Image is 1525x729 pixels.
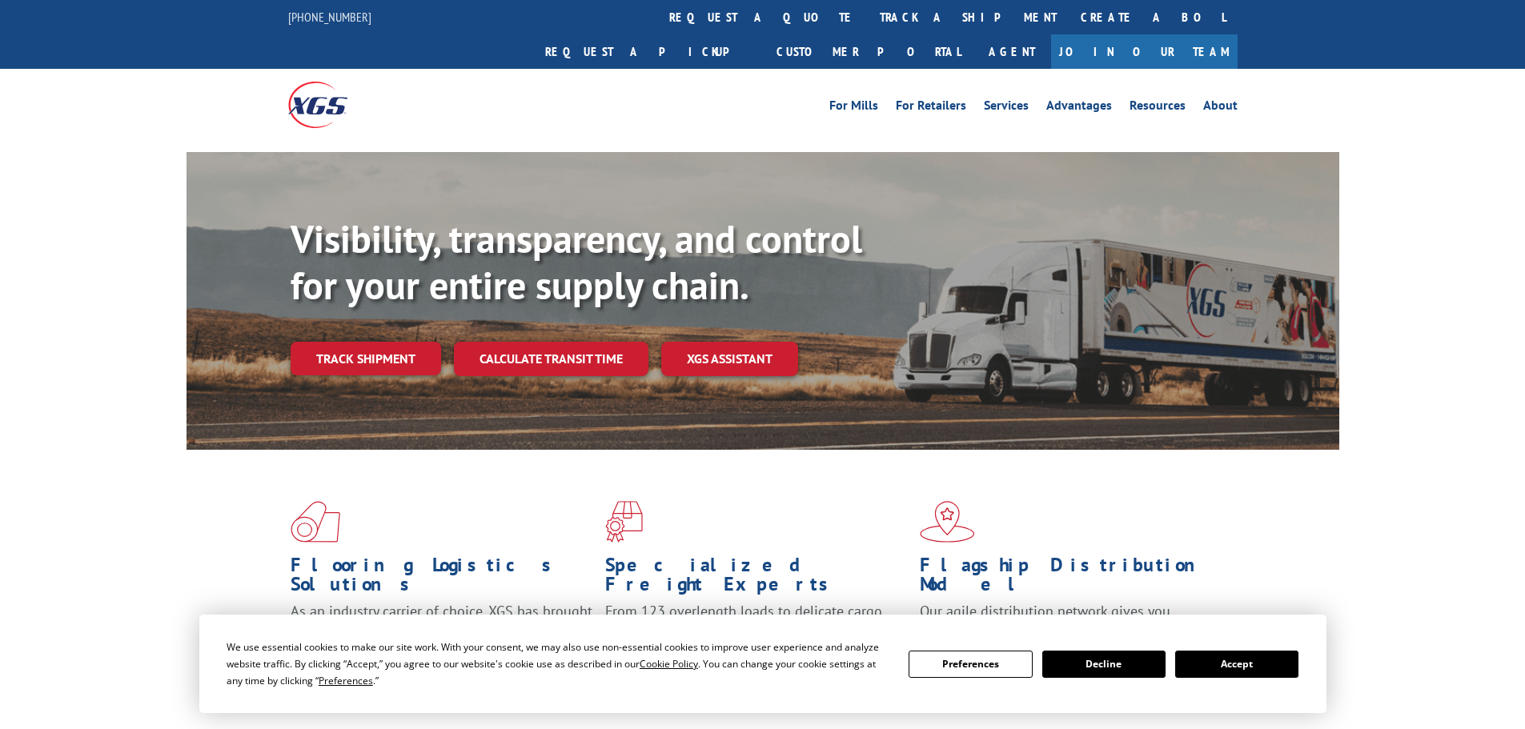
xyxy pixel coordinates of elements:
[291,602,592,659] span: As an industry carrier of choice, XGS has brought innovation and dedication to flooring logistics...
[661,342,798,376] a: XGS ASSISTANT
[829,99,878,117] a: For Mills
[1175,651,1298,678] button: Accept
[920,602,1214,639] span: Our agile distribution network gives you nationwide inventory management on demand.
[291,501,340,543] img: xgs-icon-total-supply-chain-intelligence-red
[288,9,371,25] a: [PHONE_NUMBER]
[291,342,441,375] a: Track shipment
[291,555,593,602] h1: Flooring Logistics Solutions
[1130,99,1186,117] a: Resources
[199,615,1326,713] div: Cookie Consent Prompt
[319,674,373,687] span: Preferences
[973,34,1051,69] a: Agent
[640,657,698,671] span: Cookie Policy
[896,99,966,117] a: For Retailers
[1203,99,1238,117] a: About
[1051,34,1238,69] a: Join Our Team
[909,651,1032,678] button: Preferences
[1046,99,1112,117] a: Advantages
[605,501,643,543] img: xgs-icon-focused-on-flooring-red
[984,99,1029,117] a: Services
[227,639,889,689] div: We use essential cookies to make our site work. With your consent, we may also use non-essential ...
[533,34,765,69] a: Request a pickup
[605,602,908,673] p: From 123 overlength loads to delicate cargo, our experienced staff knows the best way to move you...
[454,342,648,376] a: Calculate transit time
[291,214,862,310] b: Visibility, transparency, and control for your entire supply chain.
[605,555,908,602] h1: Specialized Freight Experts
[765,34,973,69] a: Customer Portal
[1042,651,1166,678] button: Decline
[920,501,975,543] img: xgs-icon-flagship-distribution-model-red
[920,555,1222,602] h1: Flagship Distribution Model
